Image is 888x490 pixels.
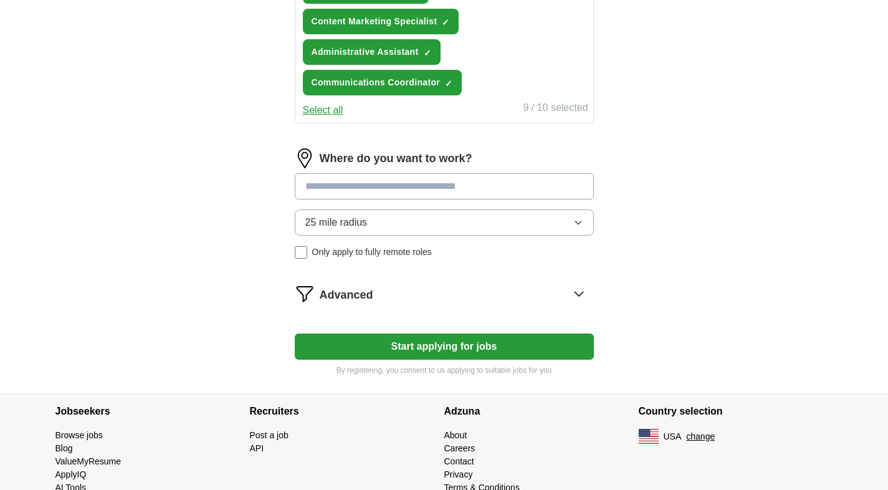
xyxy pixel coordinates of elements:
[295,334,594,360] button: Start applying for jobs
[444,469,473,479] a: Privacy
[312,246,432,259] span: Only apply to fully remote roles
[424,48,431,58] span: ✓
[320,150,472,167] label: Where do you want to work?
[55,443,73,453] a: Blog
[444,456,474,466] a: Contact
[639,394,833,429] h4: Country selection
[295,284,315,304] img: filter
[303,39,441,65] button: Administrative Assistant✓
[305,215,368,230] span: 25 mile radius
[444,443,475,453] a: Careers
[303,70,462,95] button: Communications Coordinator✓
[686,430,715,443] button: change
[303,103,343,118] button: Select all
[664,430,682,443] span: USA
[250,430,289,440] a: Post a job
[639,429,659,444] img: US flag
[295,365,594,376] p: By registering, you consent to us applying to suitable jobs for you
[312,46,419,59] span: Administrative Assistant
[295,246,307,259] input: Only apply to fully remote roles
[312,15,437,28] span: Content Marketing Specialist
[320,287,373,304] span: Advanced
[250,443,264,453] a: API
[445,79,452,89] span: ✓
[295,148,315,168] img: location.png
[444,430,467,440] a: About
[55,469,87,479] a: ApplyIQ
[295,209,594,236] button: 25 mile radius
[523,100,588,118] div: 9 / 10 selected
[303,9,459,34] button: Content Marketing Specialist✓
[312,76,441,89] span: Communications Coordinator
[442,17,449,27] span: ✓
[55,456,122,466] a: ValueMyResume
[55,430,103,440] a: Browse jobs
